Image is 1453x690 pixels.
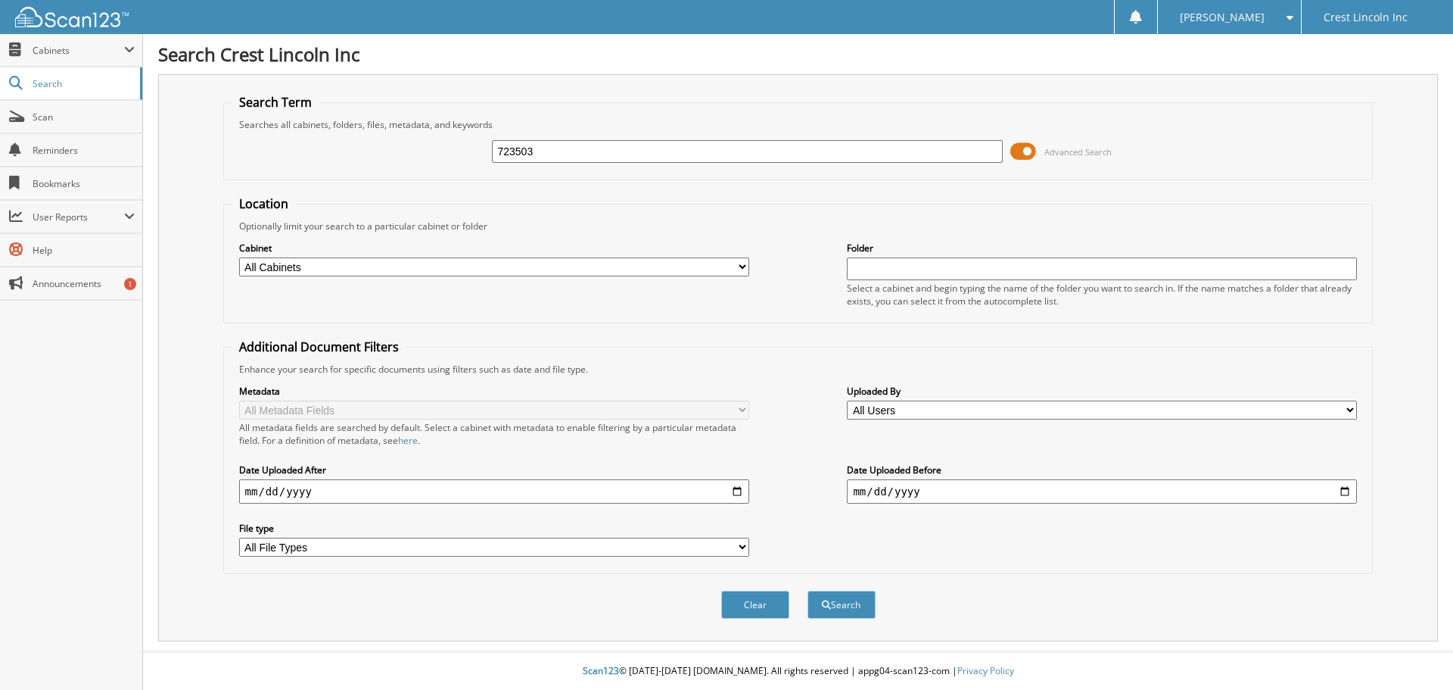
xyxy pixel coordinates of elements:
img: scan123-logo-white.svg [15,7,129,27]
a: Privacy Policy [957,664,1014,677]
h1: Search Crest Lincoln Inc [158,42,1438,67]
div: Select a cabinet and begin typing the name of the folder you want to search in. If the name match... [847,282,1357,308]
span: Search [33,77,132,90]
span: [PERSON_NAME] [1180,13,1265,22]
legend: Location [232,195,296,212]
label: Metadata [239,385,749,398]
span: Advanced Search [1044,146,1112,158]
label: Date Uploaded After [239,464,749,476]
div: Searches all cabinets, folders, files, metadata, and keywords [232,118,1365,131]
button: Clear [721,591,789,619]
span: Reminders [33,144,135,157]
div: Optionally limit your search to a particular cabinet or folder [232,220,1365,233]
span: Cabinets [33,44,124,57]
span: User Reports [33,211,124,223]
div: Enhance your search for specific documents using filters such as date and file type. [232,363,1365,376]
span: Scan [33,111,135,123]
span: Bookmarks [33,177,135,190]
button: Search [807,591,876,619]
label: File type [239,522,749,535]
a: here [398,434,418,447]
legend: Search Term [232,94,319,111]
span: Announcements [33,277,135,290]
span: Help [33,244,135,257]
label: Folder [847,242,1357,254]
input: start [239,479,749,504]
legend: Additional Document Filters [232,339,406,355]
div: All metadata fields are searched by default. Select a cabinet with metadata to enable filtering b... [239,421,749,447]
label: Uploaded By [847,385,1357,398]
label: Date Uploaded Before [847,464,1357,476]
div: 1 [124,278,136,290]
input: end [847,479,1357,504]
span: Scan123 [583,664,619,677]
span: Crest Lincoln Inc [1324,13,1408,22]
label: Cabinet [239,242,749,254]
div: © [DATE]-[DATE] [DOMAIN_NAME]. All rights reserved | appg04-scan123-com | [143,653,1453,690]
